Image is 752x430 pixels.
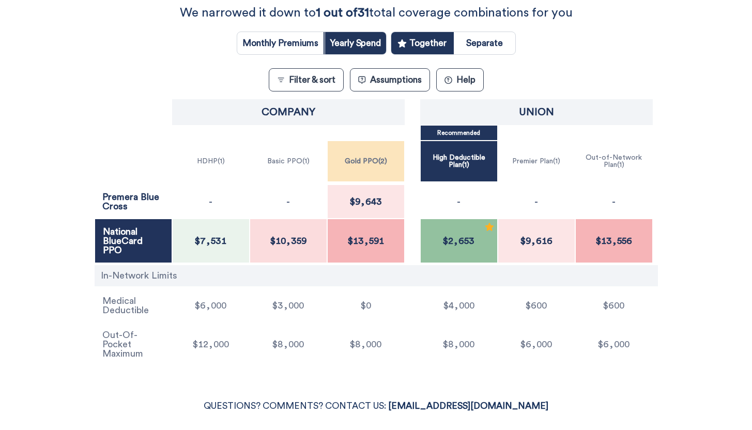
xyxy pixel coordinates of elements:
span: $8,000 [347,340,385,349]
span: $3,000 [269,301,307,310]
p: Company [262,107,315,117]
p: - [457,197,461,206]
p: Basic PPO ( 1 ) [267,158,310,165]
span: $9,643 [347,197,385,206]
span: $13,591 [345,236,387,245]
span: $0 [358,301,374,310]
span: $6,000 [517,340,555,349]
p: National BlueCard PPO [103,227,164,255]
p: QUESTIONS? COMMENTS? CONTACT US: [25,398,727,414]
p: - [612,197,616,206]
span: $12,000 [190,340,232,349]
span: $7,531 [192,236,229,245]
strong: 1 out of 31 [316,7,369,19]
span: $600 [600,301,627,310]
p: - [534,197,538,206]
span: $6,000 [192,301,229,310]
p: - [286,197,290,206]
span: $9,616 [517,236,556,245]
div: Recommended [484,222,495,236]
span: $13,556 [593,236,635,245]
p: Premera Blue Cross [102,192,164,211]
button: ?Help [436,68,484,91]
p: Premier Plan ( 1 ) [512,158,560,165]
span: $2,653 [440,236,478,245]
span: $4,000 [440,301,478,310]
p: Recommended [437,130,480,136]
p: Gold PPO ( 2 ) [345,158,387,165]
p: - [209,197,212,206]
span: $10,359 [267,236,310,245]
div: In-Network Limits [95,265,658,286]
p: High Deductible Plan ( 1 ) [425,154,493,168]
p: We narrowed it down to total coverage combinations for you [180,3,573,24]
button: Filter & sort [269,68,344,91]
span: $600 [523,301,550,310]
p: HDHP ( 1 ) [197,158,225,165]
span: $8,000 [440,340,478,349]
p: Out-Of-Pocket Maximum [102,330,164,358]
a: [EMAIL_ADDRESS][DOMAIN_NAME] [388,402,548,410]
span: $8,000 [269,340,307,349]
p: Medical Deductible [102,296,164,315]
p: Out-of-Network Plan ( 1 ) [580,154,648,168]
button: Assumptions [350,68,430,91]
text: ? [447,78,450,83]
span: $6,000 [595,340,633,349]
p: Union [519,107,554,117]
